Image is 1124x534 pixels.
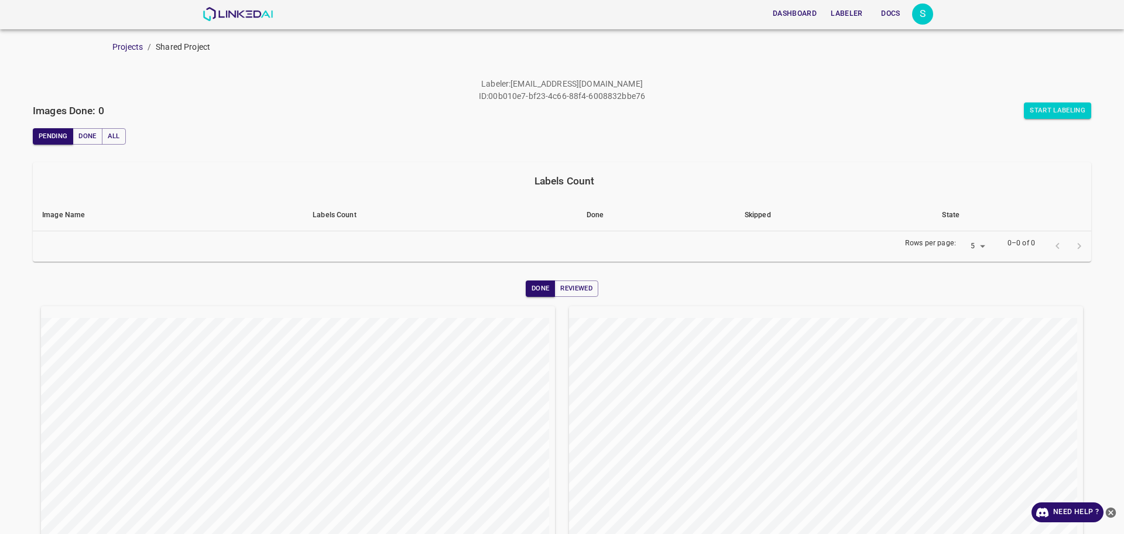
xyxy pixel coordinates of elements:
[961,239,989,255] div: 5
[33,128,73,145] button: Pending
[73,128,102,145] button: Done
[488,90,645,102] p: 00b010e7-bf23-4c66-88f4-6008832bbe76
[905,238,956,249] p: Rows per page:
[766,2,824,26] a: Dashboard
[479,90,488,102] p: ID :
[481,78,510,90] p: Labeler :
[1032,502,1104,522] a: Need Help ?
[112,41,1124,53] nav: breadcrumb
[577,200,735,231] th: Done
[872,4,910,23] button: Docs
[1008,238,1035,249] p: 0–0 of 0
[102,128,126,145] button: All
[148,41,151,53] li: /
[33,102,104,119] h6: Images Done: 0
[554,280,598,297] button: Reviewed
[870,2,912,26] a: Docs
[42,173,1087,189] div: Labels Count
[33,200,303,231] th: Image Name
[912,4,933,25] div: S
[303,200,577,231] th: Labels Count
[933,200,1091,231] th: State
[912,4,933,25] button: Open settings
[112,42,143,52] a: Projects
[1024,102,1091,119] button: Start Labeling
[510,78,643,90] p: [EMAIL_ADDRESS][DOMAIN_NAME]
[824,2,869,26] a: Labeler
[526,280,555,297] button: Done
[826,4,867,23] button: Labeler
[768,4,821,23] button: Dashboard
[156,41,210,53] p: Shared Project
[203,7,273,21] img: LinkedAI
[735,200,933,231] th: Skipped
[1104,502,1118,522] button: close-help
